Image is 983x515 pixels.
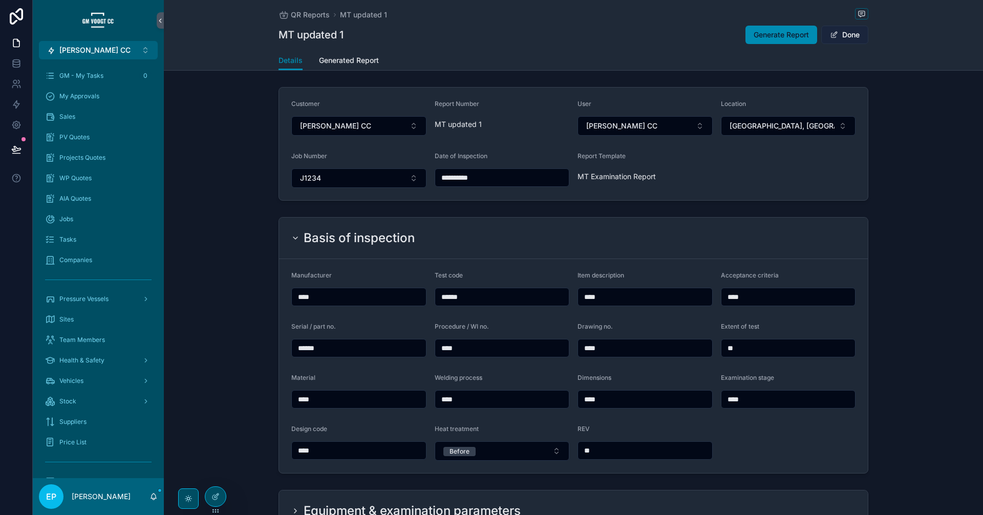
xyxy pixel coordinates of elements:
a: WP Quotes [39,169,158,187]
span: Companies [59,256,92,264]
button: Done [821,26,868,44]
a: Details [279,51,303,71]
span: Vehicles [59,377,83,385]
span: Drawing no. [578,323,613,330]
span: EP [46,490,56,503]
h2: Basis of inspection [304,230,415,246]
span: Report Number [435,100,479,108]
a: Jobs [39,210,158,228]
span: AIA Quotes [59,195,91,203]
h1: MT updated 1 [279,28,344,42]
button: Generate Report [745,26,817,44]
button: Select Button [291,116,426,136]
span: Location [721,100,746,108]
span: Serial / part no. [291,323,336,330]
span: [GEOGRAPHIC_DATA], [GEOGRAPHIC_DATA] [730,121,835,131]
div: 0 [139,70,152,82]
a: Companies [39,251,158,269]
span: Acceptance criteria [721,271,779,279]
span: QR Reports [291,10,330,20]
a: Sales [39,108,158,126]
a: Vehicles [39,372,158,390]
span: Generate Report [754,30,809,40]
span: [PERSON_NAME] CC [586,121,657,131]
span: MT Examination Report [578,171,656,182]
span: Stock [59,397,76,405]
a: AIA Quotes [39,189,158,208]
span: J1234 [300,173,321,183]
span: Details [279,55,303,66]
img: App logo [82,12,115,29]
div: Before [450,447,469,456]
span: Tracking [59,477,85,485]
button: Select Button [291,168,426,188]
div: scrollable content [33,59,164,478]
span: User [578,100,591,108]
a: QR Reports [279,10,330,20]
span: Item description [578,271,624,279]
a: Projects Quotes [39,148,158,167]
span: My Approvals [59,92,99,100]
a: Health & Safety [39,351,158,370]
a: Suppliers [39,413,158,431]
button: Select Button [435,441,570,461]
span: WP Quotes [59,174,92,182]
span: Job Number [291,152,327,160]
span: Procedure / WI no. [435,323,489,330]
span: Tasks [59,235,76,244]
span: PV Quotes [59,133,90,141]
span: Manufacturer [291,271,332,279]
span: Projects Quotes [59,154,105,162]
p: [PERSON_NAME] [72,491,131,502]
span: Welding process [435,374,482,381]
a: PV Quotes [39,128,158,146]
button: Select Button [721,116,856,136]
span: Test code [435,271,463,279]
button: Select Button [39,41,158,59]
a: Team Members [39,331,158,349]
span: [PERSON_NAME] CC [300,121,371,131]
span: Jobs [59,215,73,223]
span: Sites [59,315,74,324]
span: Pressure Vessels [59,295,109,303]
a: GM - My Tasks0 [39,67,158,85]
span: Price List [59,438,87,446]
button: Select Button [578,116,713,136]
span: Customer [291,100,320,108]
span: Report Template [578,152,626,160]
a: Sites [39,310,158,329]
a: Price List [39,433,158,452]
a: My Approvals [39,87,158,105]
span: Examination stage [721,374,774,381]
span: Team Members [59,336,105,344]
a: Tasks [39,230,158,249]
span: Dimensions [578,374,611,381]
span: REV [578,425,590,433]
span: Generated Report [319,55,379,66]
a: Stock [39,392,158,411]
span: Material [291,374,315,381]
span: Health & Safety [59,356,104,364]
span: Extent of test [721,323,759,330]
span: Suppliers [59,418,87,426]
a: Tracking [39,472,158,490]
span: Date of Inspection [435,152,487,160]
span: [PERSON_NAME] CC [59,45,131,55]
span: Heat treatment [435,425,479,433]
span: MT updated 1 [435,119,570,130]
span: GM - My Tasks [59,72,103,80]
span: Design code [291,425,327,433]
span: Sales [59,113,75,121]
a: Pressure Vessels [39,290,158,308]
a: MT updated 1 [340,10,387,20]
a: Generated Report [319,51,379,72]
